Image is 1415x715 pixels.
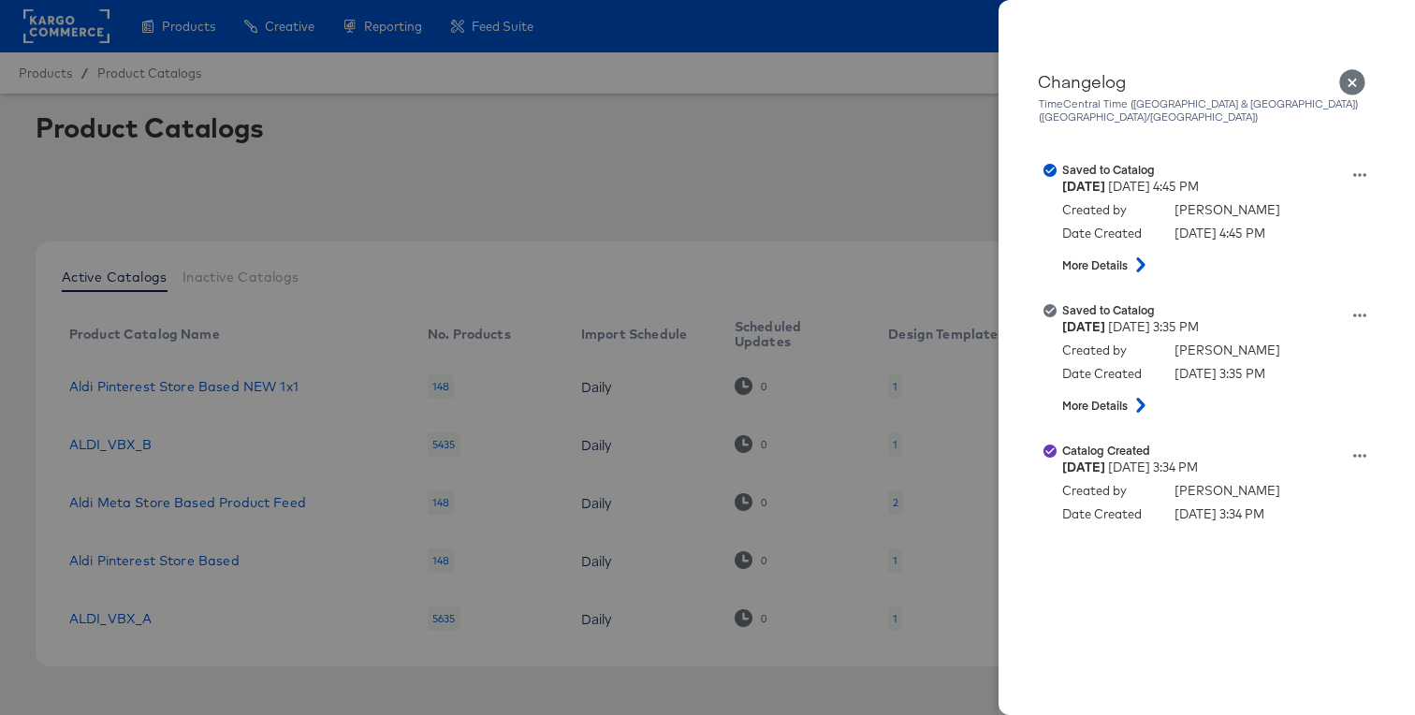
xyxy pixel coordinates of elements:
strong: More Details [1062,257,1128,273]
div: Changelog [1038,71,1367,92]
div: [DATE] 4:45 PM [1062,178,1376,196]
div: [DATE] 3:35 PM [1062,318,1376,336]
strong: More Details [1062,398,1128,414]
strong: Catalog Created [1062,443,1150,458]
div: Created by [1062,201,1156,219]
div: Date Created [1062,505,1156,523]
div: Created by [1062,342,1156,359]
div: [DATE] 3:35 PM [1174,365,1265,383]
div: [DATE] 3:34 PM [1174,505,1264,523]
div: [PERSON_NAME] [1174,201,1280,219]
div: [PERSON_NAME] [1174,342,1280,359]
button: Close [1326,56,1379,109]
div: [DATE] 3:34 PM [1062,459,1376,476]
div: [PERSON_NAME] [1174,482,1280,500]
div: Date Created [1062,225,1156,242]
div: Created by [1062,482,1156,500]
strong: Saved to Catalog [1062,162,1155,177]
strong: [DATE] [1062,460,1105,474]
div: [DATE] 4:45 PM [1174,225,1265,242]
div: Time Central Time ([GEOGRAPHIC_DATA] & [GEOGRAPHIC_DATA]) ([GEOGRAPHIC_DATA]/[GEOGRAPHIC_DATA]) [1038,97,1367,124]
strong: [DATE] [1062,179,1105,194]
strong: [DATE] [1062,319,1105,334]
strong: Saved to Catalog [1062,302,1155,317]
div: Date Created [1062,365,1156,383]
